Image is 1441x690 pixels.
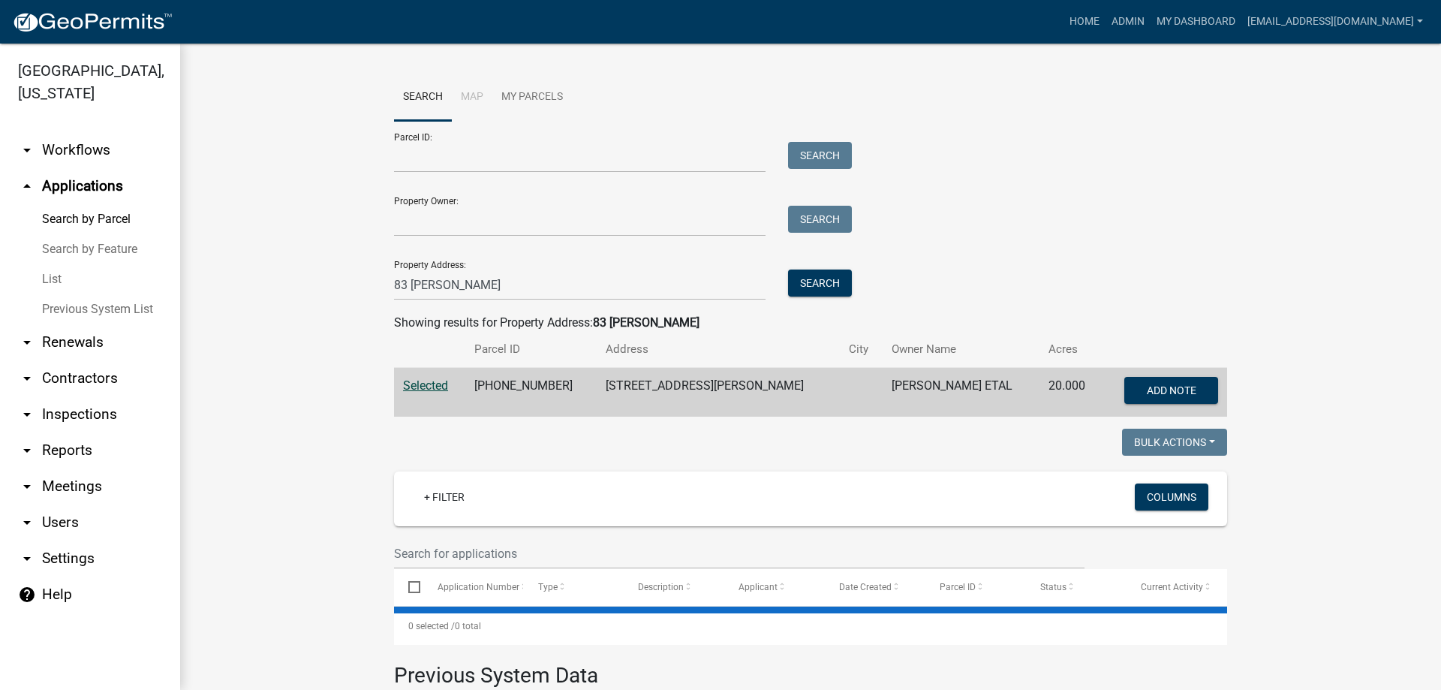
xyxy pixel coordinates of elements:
[423,569,523,605] datatable-header-cell: Application Number
[408,621,455,631] span: 0 selected /
[1063,8,1106,36] a: Home
[18,586,36,604] i: help
[465,368,597,417] td: [PHONE_NUMBER]
[465,332,597,367] th: Parcel ID
[18,405,36,423] i: arrow_drop_down
[1146,384,1196,396] span: Add Note
[724,569,825,605] datatable-header-cell: Applicant
[538,582,558,592] span: Type
[788,142,852,169] button: Search
[18,441,36,459] i: arrow_drop_down
[1151,8,1241,36] a: My Dashboard
[18,550,36,568] i: arrow_drop_down
[940,582,976,592] span: Parcel ID
[18,141,36,159] i: arrow_drop_down
[624,569,724,605] datatable-header-cell: Description
[18,333,36,351] i: arrow_drop_down
[394,607,1227,645] div: 0 total
[1040,582,1066,592] span: Status
[412,484,477,511] a: + Filter
[438,582,519,592] span: Application Number
[492,74,572,122] a: My Parcels
[18,369,36,387] i: arrow_drop_down
[788,270,852,297] button: Search
[394,569,423,605] datatable-header-cell: Select
[18,177,36,195] i: arrow_drop_up
[1135,484,1208,511] button: Columns
[825,569,925,605] datatable-header-cell: Date Created
[394,74,452,122] a: Search
[1122,429,1227,456] button: Bulk Actions
[839,582,892,592] span: Date Created
[1124,377,1218,404] button: Add Note
[788,206,852,233] button: Search
[18,514,36,532] i: arrow_drop_down
[638,582,684,592] span: Description
[1026,569,1127,605] datatable-header-cell: Status
[840,332,882,367] th: City
[1141,582,1203,592] span: Current Activity
[593,315,699,330] strong: 83 [PERSON_NAME]
[739,582,778,592] span: Applicant
[883,332,1039,367] th: Owner Name
[1241,8,1429,36] a: [EMAIL_ADDRESS][DOMAIN_NAME]
[394,538,1085,569] input: Search for applications
[523,569,624,605] datatable-header-cell: Type
[403,378,448,393] a: Selected
[394,314,1227,332] div: Showing results for Property Address:
[925,569,1026,605] datatable-header-cell: Parcel ID
[18,478,36,496] i: arrow_drop_down
[597,332,841,367] th: Address
[883,368,1039,417] td: [PERSON_NAME] ETAL
[1127,569,1227,605] datatable-header-cell: Current Activity
[1039,368,1101,417] td: 20.000
[1039,332,1101,367] th: Acres
[1106,8,1151,36] a: Admin
[597,368,841,417] td: [STREET_ADDRESS][PERSON_NAME]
